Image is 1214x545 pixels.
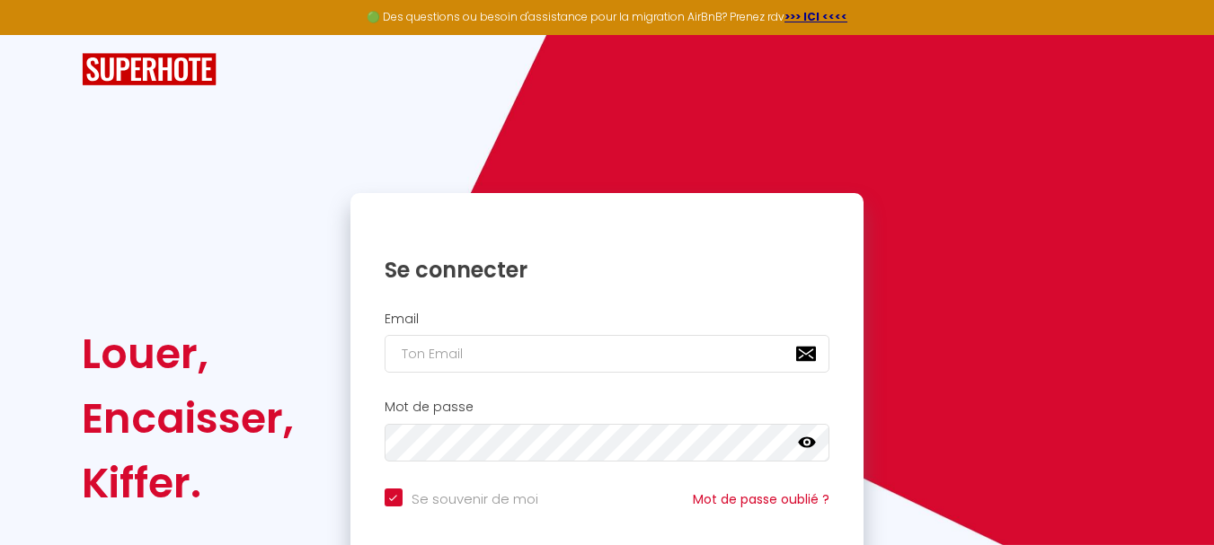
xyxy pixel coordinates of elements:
a: Mot de passe oublié ? [693,490,829,508]
h1: Se connecter [385,256,830,284]
div: Kiffer. [82,451,294,515]
a: >>> ICI <<<< [784,9,847,24]
h2: Mot de passe [385,400,830,415]
div: Louer, [82,321,294,386]
div: Encaisser, [82,386,294,451]
input: Ton Email [385,335,830,373]
img: SuperHote logo [82,53,217,86]
h2: Email [385,312,830,327]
